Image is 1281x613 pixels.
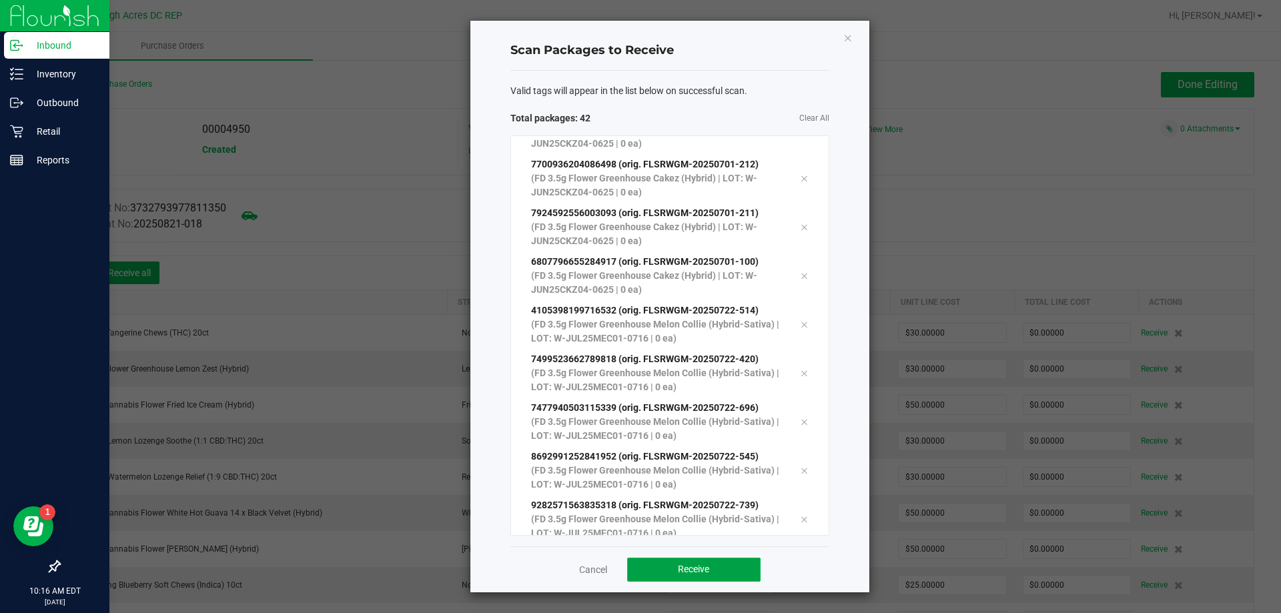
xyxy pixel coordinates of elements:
button: Receive [627,558,761,582]
inline-svg: Inventory [10,67,23,81]
p: (FD 3.5g Flower Greenhouse Melon Collie (Hybrid-Sativa) | LOT: W-JUL25MEC01-0716 | 0 ea) [531,318,781,346]
span: 4105398199716532 (orig. FLSRWGM-20250722-514) [531,305,759,316]
p: (FD 3.5g Flower Greenhouse Cakez (Hybrid) | LOT: W-JUN25CKZ04-0625 | 0 ea) [531,220,781,248]
span: 7700936204086498 (orig. FLSRWGM-20250701-212) [531,159,759,169]
p: (FD 3.5g Flower Greenhouse Melon Collie (Hybrid-Sativa) | LOT: W-JUL25MEC01-0716 | 0 ea) [531,366,781,394]
p: Outbound [23,95,103,111]
p: (FD 3.5g Flower Greenhouse Cakez (Hybrid) | LOT: W-JUN25CKZ04-0625 | 0 ea) [531,123,781,151]
div: Remove tag [790,267,818,283]
div: Remove tag [790,219,818,235]
p: (FD 3.5g Flower Greenhouse Melon Collie (Hybrid-Sativa) | LOT: W-JUL25MEC01-0716 | 0 ea) [531,464,781,492]
p: Reports [23,152,103,168]
iframe: Resource center unread badge [39,504,55,520]
p: [DATE] [6,597,103,607]
iframe: Resource center [13,506,53,546]
span: 7924592556003093 (orig. FLSRWGM-20250701-211) [531,207,759,218]
span: 7477940503115339 (orig. FLSRWGM-20250722-696) [531,402,759,413]
div: Remove tag [790,511,818,527]
p: Inventory [23,66,103,82]
button: Close [843,29,853,45]
inline-svg: Inbound [10,39,23,52]
span: Receive [678,564,709,574]
div: Remove tag [790,462,818,478]
inline-svg: Outbound [10,96,23,109]
span: 8692991252841952 (orig. FLSRWGM-20250722-545) [531,451,759,462]
inline-svg: Retail [10,125,23,138]
p: (FD 3.5g Flower Greenhouse Cakez (Hybrid) | LOT: W-JUN25CKZ04-0625 | 0 ea) [531,269,781,297]
div: Remove tag [790,170,818,186]
div: Remove tag [790,365,818,381]
div: Remove tag [790,316,818,332]
p: Retail [23,123,103,139]
inline-svg: Reports [10,153,23,167]
p: (FD 3.5g Flower Greenhouse Melon Collie (Hybrid-Sativa) | LOT: W-JUL25MEC01-0716 | 0 ea) [531,415,781,443]
span: Valid tags will appear in the list below on successful scan. [510,84,747,98]
a: Cancel [579,563,607,576]
p: 10:16 AM EDT [6,585,103,597]
span: 9282571563835318 (orig. FLSRWGM-20250722-739) [531,500,759,510]
p: (FD 3.5g Flower Greenhouse Cakez (Hybrid) | LOT: W-JUN25CKZ04-0625 | 0 ea) [531,171,781,199]
span: 7499523662789818 (orig. FLSRWGM-20250722-420) [531,354,759,364]
div: Remove tag [790,414,818,430]
h4: Scan Packages to Receive [510,42,829,59]
p: Inbound [23,37,103,53]
a: Clear All [799,113,829,124]
p: (FD 3.5g Flower Greenhouse Melon Collie (Hybrid-Sativa) | LOT: W-JUL25MEC01-0716 | 0 ea) [531,512,781,540]
span: 6807796655284917 (orig. FLSRWGM-20250701-100) [531,256,759,267]
span: Total packages: 42 [510,111,670,125]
